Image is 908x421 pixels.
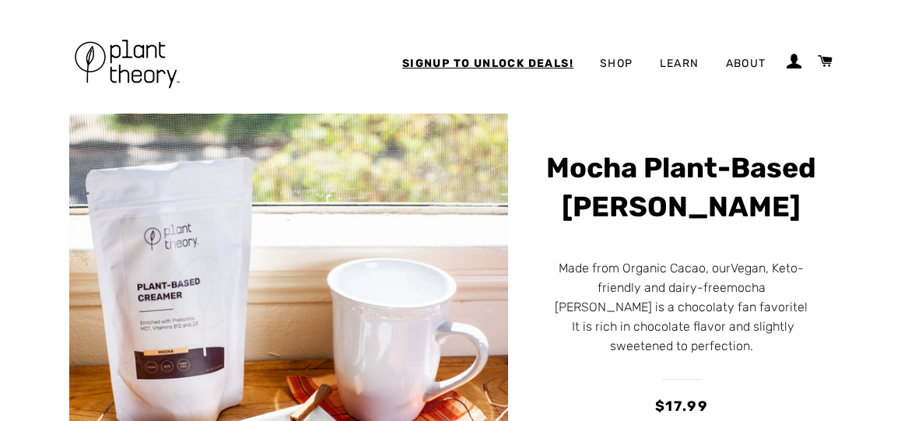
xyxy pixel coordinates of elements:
[655,398,709,415] span: $17.99
[588,44,645,84] a: Shop
[648,44,711,84] a: Learn
[714,44,778,84] a: About
[69,12,186,114] img: Plant Theory
[551,258,812,356] p: Made from Organic Cacao, our mocha [PERSON_NAME] is a chocolaty fan favorite! It is rich in choco...
[598,261,805,295] span: Vegan, Keto-friendly and dairy-free
[543,149,819,227] h1: Mocha Plant-Based [PERSON_NAME]
[391,44,585,84] a: Signup to Unlock Deals!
